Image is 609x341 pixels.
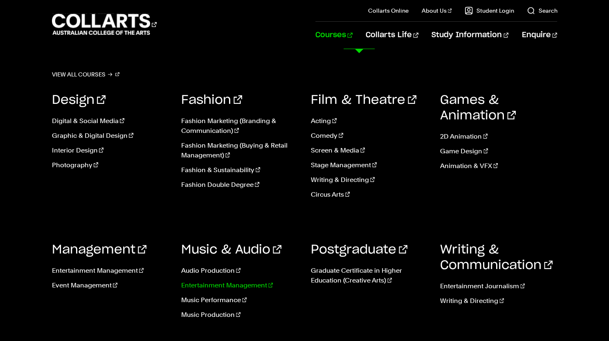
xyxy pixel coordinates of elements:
[181,280,298,290] a: Entertainment Management
[52,280,169,290] a: Event Management
[440,161,557,171] a: Animation & VFX
[527,7,557,15] a: Search
[311,94,416,106] a: Film & Theatre
[311,146,428,155] a: Screen & Media
[311,175,428,185] a: Writing & Directing
[52,94,106,106] a: Design
[440,132,557,141] a: 2D Animation
[181,310,298,320] a: Music Production
[311,244,407,256] a: Postgraduate
[465,7,514,15] a: Student Login
[52,116,169,126] a: Digital & Social Media
[52,13,157,36] div: Go to homepage
[311,116,428,126] a: Acting
[181,295,298,305] a: Music Performance
[181,165,298,175] a: Fashion & Sustainability
[52,146,169,155] a: Interior Design
[521,22,557,49] a: Enquire
[366,22,418,49] a: Collarts Life
[311,190,428,200] a: Circus Arts
[52,69,120,80] a: View all courses
[440,146,557,156] a: Game Design
[52,266,169,276] a: Entertainment Management
[440,281,557,291] a: Entertainment Journalism
[52,160,169,170] a: Photography
[422,7,452,15] a: About Us
[315,22,353,49] a: Courses
[181,141,298,160] a: Fashion Marketing (Buying & Retail Management)
[52,131,169,141] a: Graphic & Digital Design
[181,116,298,136] a: Fashion Marketing (Branding & Communication)
[368,7,409,15] a: Collarts Online
[311,131,428,141] a: Comedy
[181,266,298,276] a: Audio Production
[431,22,508,49] a: Study Information
[52,244,146,256] a: Management
[181,244,281,256] a: Music & Audio
[440,296,557,306] a: Writing & Directing
[440,94,516,122] a: Games & Animation
[311,160,428,170] a: Stage Management
[181,94,242,106] a: Fashion
[440,244,553,271] a: Writing & Communication
[181,180,298,190] a: Fashion Double Degree
[311,266,428,285] a: Graduate Certificate in Higher Education (Creative Arts)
